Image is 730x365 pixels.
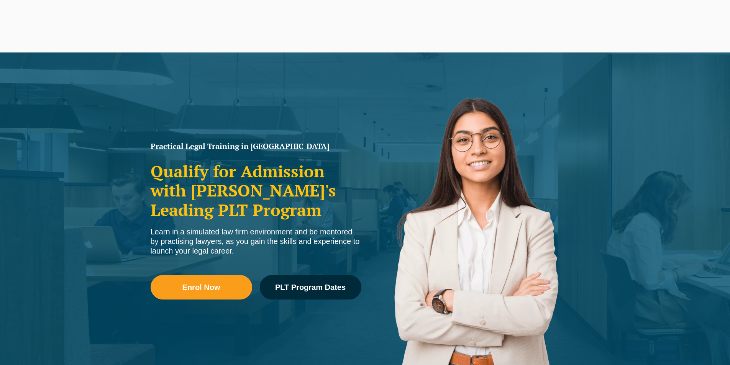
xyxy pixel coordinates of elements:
[151,142,361,150] h1: Practical Legal Training in [GEOGRAPHIC_DATA]
[182,283,220,291] span: Enrol Now
[151,162,361,219] h2: Qualify for Admission with [PERSON_NAME]'s Leading PLT Program
[275,283,346,291] span: PLT Program Dates
[260,275,361,300] a: PLT Program Dates
[151,227,361,256] div: Learn in a simulated law firm environment and be mentored by practising lawyers, as you gain the ...
[151,275,252,300] a: Enrol Now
